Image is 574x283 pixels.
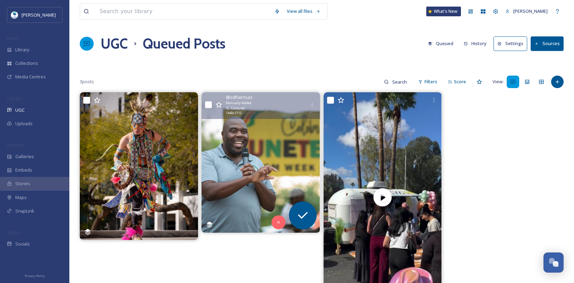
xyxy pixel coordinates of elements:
h1: Queued Posts [143,33,225,54]
span: WIDGETS [7,143,23,148]
span: Uploads [15,120,33,127]
button: Settings [494,36,527,51]
a: What's New [426,7,461,16]
span: [PERSON_NAME] [513,8,548,14]
span: Filters [425,78,437,85]
span: 3 posts [80,78,94,85]
span: Maps [15,194,27,201]
span: 1440 x 1712 [226,111,241,115]
span: Score [454,78,466,85]
span: Stories [15,180,30,187]
span: Media Centres [15,74,46,80]
span: COLLECT [7,96,22,101]
span: View: [492,78,504,85]
a: Privacy Policy [25,271,45,280]
input: Search [389,75,411,89]
img: download.jpeg [11,11,18,18]
img: Eddie Munoz performs with indigenousenterprise as part of the 29th Chandler Multicultural Festiva... [80,92,198,240]
button: History [460,37,490,50]
a: View all files [283,5,324,18]
span: SnapLink [15,208,34,214]
span: Embeds [15,167,32,173]
span: Carousel [231,106,245,111]
a: History [460,37,494,50]
button: Queued [425,37,457,50]
span: Manually Added [226,101,251,105]
span: Socials [15,241,30,247]
span: Privacy Policy [25,274,45,278]
span: [PERSON_NAME] [22,12,56,18]
a: UGC [101,33,128,54]
button: Open Chat [543,252,564,273]
span: Collections [15,60,38,67]
input: Search your library [96,4,271,19]
span: @ odharrisaz [226,94,252,101]
a: Settings [494,36,531,51]
img: Culture Music in the Park was my initiative that I brought forth to our community! It took more t... [202,92,320,233]
a: [PERSON_NAME] [502,5,551,18]
span: Galleries [15,153,34,160]
span: UGC [15,107,25,113]
button: Sources [531,36,564,51]
span: Library [15,46,29,53]
a: Queued [425,37,460,50]
span: SOCIALS [7,230,21,235]
span: MEDIA [7,36,19,41]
